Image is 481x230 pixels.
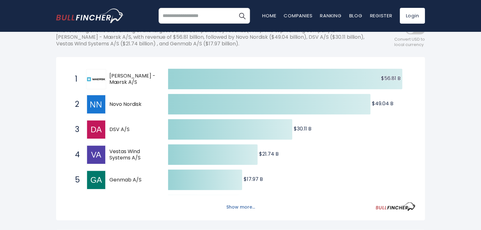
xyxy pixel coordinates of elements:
span: 3 [72,124,78,135]
span: Convert USD to local currency [394,37,425,48]
p: The following shows the ranking of the largest Danish companies by revenue(TTM). The top-ranking ... [56,27,368,47]
img: bullfincher logo [56,9,124,23]
span: Genmab A/S [109,177,157,183]
img: Vestas Wind Systems A/S [87,146,105,164]
text: $17.97 B [244,175,263,183]
button: Show more... [223,202,259,212]
a: Companies [284,12,312,19]
img: Genmab A/S [87,171,105,189]
img: A.P. Møller - Mærsk A/S [87,77,105,81]
text: $30.11 B [294,125,311,132]
text: $21.74 B [259,150,279,158]
button: Search [234,8,250,24]
span: 4 [72,149,78,160]
img: Novo Nordisk [87,95,105,113]
span: Vestas Wind Systems A/S [109,148,157,162]
span: [PERSON_NAME] - Mærsk A/S [109,73,157,86]
img: DSV A/S [87,120,105,139]
a: Blog [349,12,362,19]
text: $56.81 B [381,75,401,82]
a: Register [370,12,392,19]
a: Go to homepage [56,9,124,23]
span: 5 [72,175,78,185]
span: 2 [72,99,78,110]
a: Home [262,12,276,19]
a: Ranking [320,12,341,19]
span: Novo Nordisk [109,101,157,108]
a: Login [400,8,425,24]
text: $49.04 B [372,100,393,107]
span: 1 [72,74,78,84]
span: DSV A/S [109,126,157,133]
